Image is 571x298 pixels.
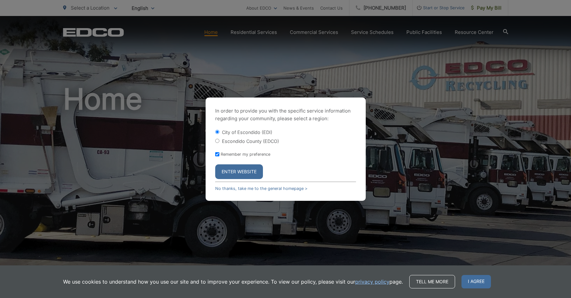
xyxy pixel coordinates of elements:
[221,152,270,157] label: Remember my preference
[355,278,389,286] a: privacy policy
[63,278,403,286] p: We use cookies to understand how you use our site and to improve your experience. To view our pol...
[215,107,356,122] p: In order to provide you with the specific service information regarding your community, please se...
[215,164,263,179] button: Enter Website
[222,138,279,144] label: Escondido County (EDCO)
[461,275,491,288] span: I agree
[215,186,307,191] a: No thanks, take me to the general homepage >
[222,129,272,135] label: City of Escondido (EDI)
[409,275,455,288] a: Tell me more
